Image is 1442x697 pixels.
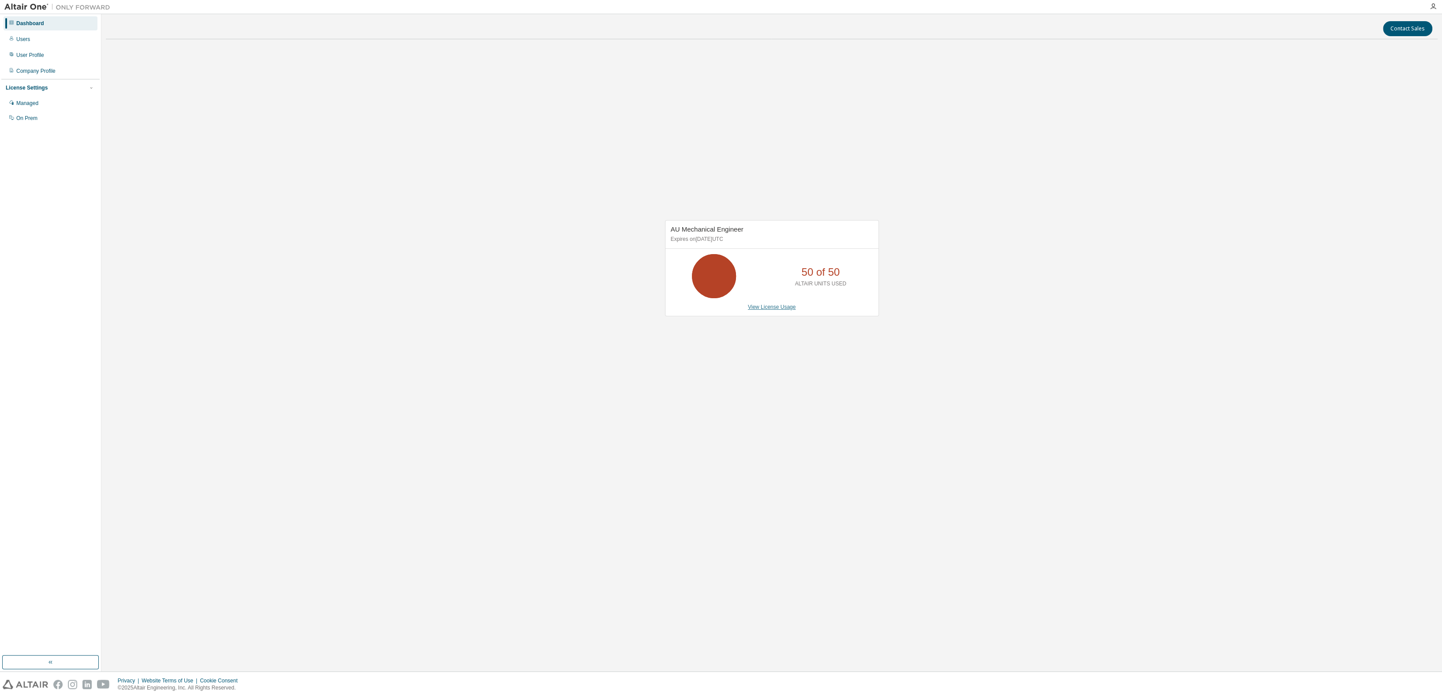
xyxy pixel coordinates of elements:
[671,225,743,233] span: AU Mechanical Engineer
[68,680,77,689] img: instagram.svg
[82,680,92,689] img: linkedin.svg
[671,236,871,243] p: Expires on [DATE] UTC
[16,36,30,43] div: Users
[16,115,37,122] div: On Prem
[200,677,243,684] div: Cookie Consent
[1383,21,1432,36] button: Contact Sales
[53,680,63,689] img: facebook.svg
[3,680,48,689] img: altair_logo.svg
[118,677,142,684] div: Privacy
[801,265,840,280] p: 50 of 50
[16,20,44,27] div: Dashboard
[118,684,243,692] p: © 2025 Altair Engineering, Inc. All Rights Reserved.
[16,67,56,75] div: Company Profile
[795,280,846,288] p: ALTAIR UNITS USED
[97,680,110,689] img: youtube.svg
[16,52,44,59] div: User Profile
[4,3,115,11] img: Altair One
[16,100,38,107] div: Managed
[748,304,796,310] a: View License Usage
[142,677,200,684] div: Website Terms of Use
[6,84,48,91] div: License Settings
